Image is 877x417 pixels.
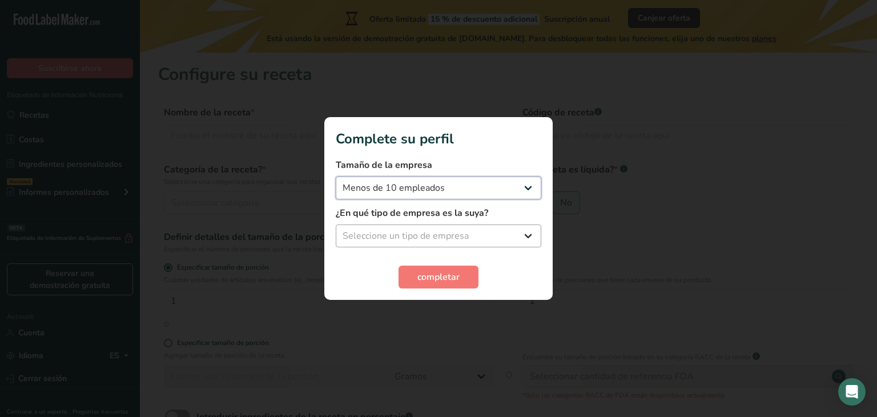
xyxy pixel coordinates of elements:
[838,378,866,406] div: Open Intercom Messenger
[336,158,541,172] label: Tamaño de la empresa
[417,270,460,284] span: completar
[399,266,478,288] button: completar
[336,129,541,149] h1: Complete su perfil
[336,206,541,220] label: ¿En qué tipo de empresa es la suya?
